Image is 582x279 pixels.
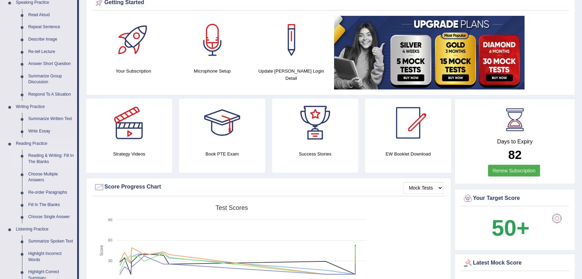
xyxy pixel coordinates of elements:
img: small5.jpg [334,16,524,89]
a: Summarize Group Discussion [25,70,77,88]
a: Respond To A Situation [25,88,77,101]
text: 60 [108,238,112,242]
a: Repeat Sentence [25,21,77,33]
b: 50+ [491,215,529,240]
h4: EW Booklet Download [365,150,451,158]
a: Describe Image [25,33,77,46]
a: Choose Multiple Answers [25,168,77,186]
h4: Book PTE Exam [179,150,265,158]
a: Listening Practice [13,223,77,236]
a: Answer Short Question [25,58,77,70]
a: Summarize Spoken Text [25,235,77,248]
div: Latest Mock Score [463,258,567,268]
text: 90 [108,218,112,222]
div: Your Target Score [463,193,567,204]
a: Summarize Written Text [25,113,77,125]
b: 82 [508,148,522,161]
h4: Microphone Setup [176,67,248,75]
div: Score Progress Chart [94,182,443,192]
h4: Update [PERSON_NAME] Login Detail [255,67,327,82]
text: 30 [108,259,112,263]
tspan: Score [99,245,104,256]
a: Re-order Paragraphs [25,186,77,199]
a: Choose Single Answer [25,211,77,223]
a: Highlight Incorrect Words [25,248,77,266]
a: Reading & Writing: Fill In The Blanks [25,150,77,168]
h4: Strategy Videos [86,150,172,158]
h4: Success Stories [272,150,358,158]
tspan: Test scores [216,204,248,211]
a: Reading Practice [13,138,77,150]
a: Writing Practice [13,101,77,113]
a: Write Essay [25,125,77,138]
h4: Days to Expiry [463,139,567,145]
a: Read Aloud [25,9,77,21]
h4: Your Subscription [97,67,169,75]
a: Fill In The Blanks [25,199,77,211]
a: Re-tell Lecture [25,46,77,58]
a: Renew Subscription [488,165,540,176]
